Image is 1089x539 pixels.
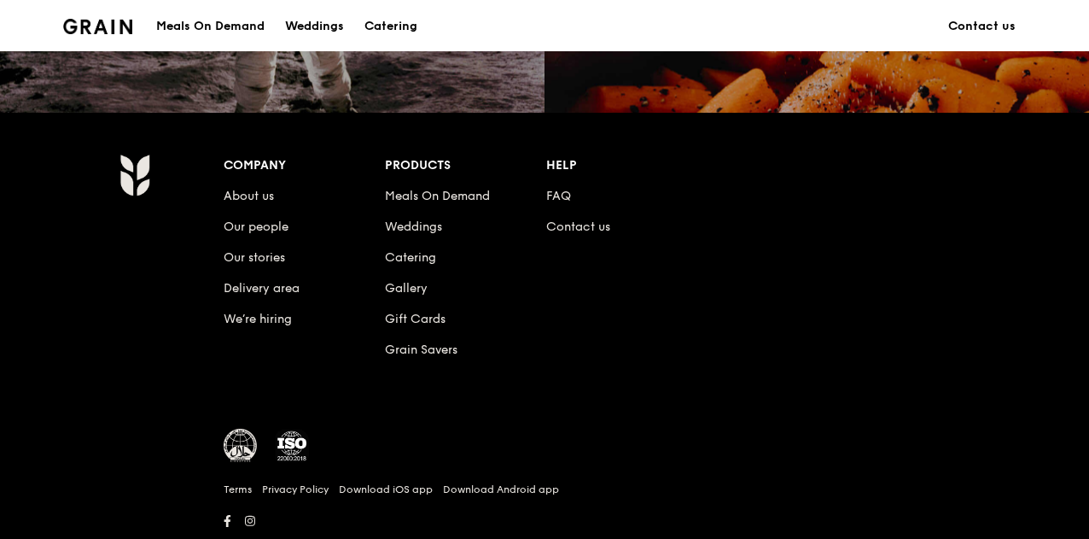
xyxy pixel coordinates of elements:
[275,429,309,463] img: ISO Certified
[224,250,285,265] a: Our stories
[224,189,274,203] a: About us
[385,154,546,178] div: Products
[285,1,344,52] div: Weddings
[938,1,1026,52] a: Contact us
[385,220,442,234] a: Weddings
[546,189,571,203] a: FAQ
[224,154,385,178] div: Company
[224,312,292,326] a: We’re hiring
[364,1,417,52] div: Catering
[224,429,258,463] img: MUIS Halal Certified
[385,281,428,296] a: Gallery
[385,343,457,357] a: Grain Savers
[385,250,436,265] a: Catering
[546,220,610,234] a: Contact us
[546,154,708,178] div: Help
[385,189,490,203] a: Meals On Demand
[156,1,265,52] div: Meals On Demand
[119,154,149,196] img: Grain
[224,281,300,296] a: Delivery area
[63,19,132,34] img: Grain
[354,1,428,52] a: Catering
[224,220,288,234] a: Our people
[339,483,433,496] a: Download iOS app
[443,483,559,496] a: Download Android app
[262,483,329,496] a: Privacy Policy
[224,483,252,496] a: Terms
[275,1,354,52] a: Weddings
[385,312,445,326] a: Gift Cards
